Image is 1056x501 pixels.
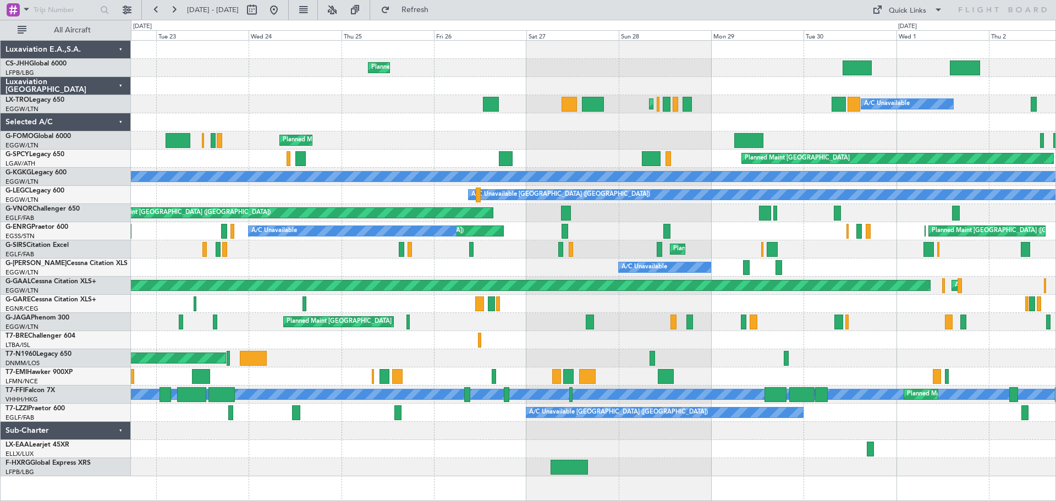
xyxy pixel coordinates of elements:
[5,196,38,204] a: EGGW/LTN
[5,395,38,404] a: VHHH/HKG
[251,223,297,239] div: A/C Unavailable
[97,205,271,221] div: Planned Maint [GEOGRAPHIC_DATA] ([GEOGRAPHIC_DATA])
[5,97,29,103] span: LX-TRO
[5,232,35,240] a: EGSS/STN
[249,30,341,40] div: Wed 24
[5,169,67,176] a: G-KGKGLegacy 600
[5,242,26,249] span: G-SIRS
[5,214,34,222] a: EGLF/FAB
[5,315,69,321] a: G-JAGAPhenom 300
[864,96,910,112] div: A/C Unavailable
[652,96,826,112] div: Planned Maint [GEOGRAPHIC_DATA] ([GEOGRAPHIC_DATA])
[5,260,67,267] span: G-[PERSON_NAME]
[5,315,31,321] span: G-JAGA
[5,287,38,295] a: EGGW/LTN
[867,1,948,19] button: Quick Links
[5,224,31,230] span: G-ENRG
[5,250,34,258] a: EGLF/FAB
[434,30,526,40] div: Fri 26
[5,69,34,77] a: LFPB/LBG
[673,241,846,257] div: Planned Maint [GEOGRAPHIC_DATA] ([GEOGRAPHIC_DATA])
[5,141,38,150] a: EGGW/LTN
[5,133,71,140] a: G-FOMOGlobal 6000
[5,387,55,394] a: T7-FFIFalcon 7X
[897,30,989,40] div: Wed 1
[5,278,96,285] a: G-GAALCessna Citation XLS+
[5,151,29,158] span: G-SPCY
[5,414,34,422] a: EGLF/FAB
[5,151,64,158] a: G-SPCYLegacy 650
[392,6,438,14] span: Refresh
[5,442,69,448] a: LX-EAALearjet 45XR
[5,206,80,212] a: G-VNORChallenger 650
[5,169,31,176] span: G-KGKG
[529,404,708,421] div: A/C Unavailable [GEOGRAPHIC_DATA] ([GEOGRAPHIC_DATA])
[5,405,65,412] a: T7-LZZIPraetor 600
[34,2,97,18] input: Trip Number
[156,30,249,40] div: Tue 23
[5,188,29,194] span: G-LEGC
[5,242,69,249] a: G-SIRSCitation Excel
[5,460,91,466] a: F-HXRGGlobal Express XRS
[5,442,29,448] span: LX-EAA
[5,341,30,349] a: LTBA/ISL
[5,105,38,113] a: EGGW/LTN
[804,30,896,40] div: Tue 30
[955,277,1019,294] div: AOG Maint Dusseldorf
[5,133,34,140] span: G-FOMO
[5,468,34,476] a: LFPB/LBG
[471,186,650,203] div: A/C Unavailable [GEOGRAPHIC_DATA] ([GEOGRAPHIC_DATA])
[5,224,68,230] a: G-ENRGPraetor 600
[29,26,116,34] span: All Aircraft
[5,460,30,466] span: F-HXRG
[5,369,27,376] span: T7-EMI
[5,323,38,331] a: EGGW/LTN
[5,351,71,357] a: T7-N1960Legacy 650
[5,296,31,303] span: G-GARE
[5,278,31,285] span: G-GAAL
[5,333,28,339] span: T7-BRE
[5,178,38,186] a: EGGW/LTN
[621,259,667,276] div: A/C Unavailable
[187,5,239,15] span: [DATE] - [DATE]
[5,188,64,194] a: G-LEGCLegacy 600
[5,296,96,303] a: G-GARECessna Citation XLS+
[287,313,460,330] div: Planned Maint [GEOGRAPHIC_DATA] ([GEOGRAPHIC_DATA])
[5,60,29,67] span: CS-JHH
[5,405,28,412] span: T7-LZZI
[5,387,25,394] span: T7-FFI
[5,351,36,357] span: T7-N1960
[898,22,917,31] div: [DATE]
[5,450,34,458] a: ELLX/LUX
[5,60,67,67] a: CS-JHHGlobal 6000
[5,260,128,267] a: G-[PERSON_NAME]Cessna Citation XLS
[889,5,926,16] div: Quick Links
[342,30,434,40] div: Thu 25
[5,268,38,277] a: EGGW/LTN
[5,206,32,212] span: G-VNOR
[5,333,75,339] a: T7-BREChallenger 604
[12,21,119,39] button: All Aircraft
[5,305,38,313] a: EGNR/CEG
[371,59,544,76] div: Planned Maint [GEOGRAPHIC_DATA] ([GEOGRAPHIC_DATA])
[5,159,35,168] a: LGAV/ATH
[283,132,456,148] div: Planned Maint [GEOGRAPHIC_DATA] ([GEOGRAPHIC_DATA])
[711,30,804,40] div: Mon 29
[376,1,442,19] button: Refresh
[5,377,38,386] a: LFMN/NCE
[5,359,40,367] a: DNMM/LOS
[133,22,152,31] div: [DATE]
[5,369,73,376] a: T7-EMIHawker 900XP
[619,30,711,40] div: Sun 28
[526,30,619,40] div: Sat 27
[5,97,64,103] a: LX-TROLegacy 650
[745,150,850,167] div: Planned Maint [GEOGRAPHIC_DATA]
